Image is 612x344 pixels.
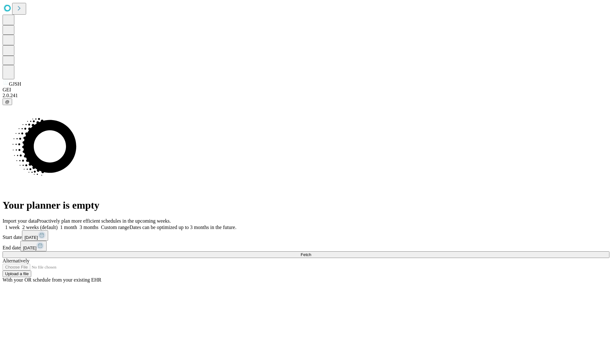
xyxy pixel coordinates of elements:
span: @ [5,99,10,104]
h1: Your planner is empty [3,199,609,211]
span: Alternatively [3,258,29,263]
button: Fetch [3,251,609,258]
div: End date [3,241,609,251]
div: 2.0.241 [3,93,609,98]
span: 1 week [5,225,20,230]
span: Proactively plan more efficient schedules in the upcoming weeks. [37,218,171,224]
span: Import your data [3,218,37,224]
span: 2 weeks (default) [22,225,58,230]
span: 1 month [60,225,77,230]
span: [DATE] [23,246,36,250]
div: Start date [3,230,609,241]
div: GEI [3,87,609,93]
span: Custom range [101,225,129,230]
button: @ [3,98,12,105]
button: [DATE] [20,241,47,251]
span: With your OR schedule from your existing EHR [3,277,101,283]
span: GJSH [9,81,21,87]
span: [DATE] [25,235,38,240]
span: Dates can be optimized up to 3 months in the future. [129,225,236,230]
span: Fetch [301,252,311,257]
span: 3 months [80,225,98,230]
button: [DATE] [22,230,48,241]
button: Upload a file [3,270,31,277]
